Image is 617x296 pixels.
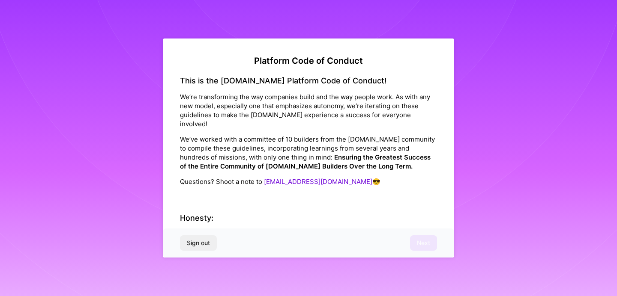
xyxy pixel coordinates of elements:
[264,178,372,186] a: [EMAIL_ADDRESS][DOMAIN_NAME]
[187,239,210,247] span: Sign out
[180,56,437,66] h2: Platform Code of Conduct
[180,213,437,223] h4: Honesty:
[180,153,431,170] strong: Ensuring the Greatest Success of the Entire Community of [DOMAIN_NAME] Builders Over the Long Term.
[180,135,437,171] p: We’ve worked with a committee of 10 builders from the [DOMAIN_NAME] community to compile these gu...
[180,92,437,128] p: We’re transforming the way companies build and the way people work. As with any new model, especi...
[180,76,437,86] h4: This is the [DOMAIN_NAME] Platform Code of Conduct!
[180,177,437,186] p: Questions? Shoot a note to 😎
[180,235,217,251] button: Sign out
